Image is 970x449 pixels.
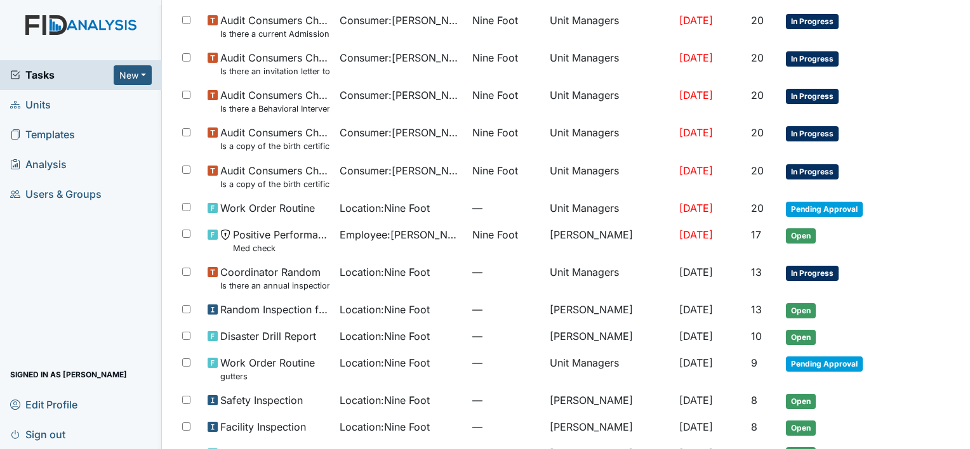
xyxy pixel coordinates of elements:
[751,303,762,316] span: 13
[751,51,764,64] span: 20
[10,67,114,82] a: Tasks
[472,302,540,317] span: —
[340,227,462,242] span: Employee : [PERSON_NAME]
[220,50,329,77] span: Audit Consumers Charts Is there an invitation letter to Parent/Guardian for current years team me...
[679,420,713,433] span: [DATE]
[10,125,75,145] span: Templates
[340,355,430,370] span: Location : Nine Foot
[220,355,315,382] span: Work Order Routine gutters
[233,242,329,254] small: Med check
[679,202,713,214] span: [DATE]
[545,387,674,414] td: [PERSON_NAME]
[679,126,713,139] span: [DATE]
[786,164,839,179] span: In Progress
[786,303,816,318] span: Open
[340,50,462,65] span: Consumer : [PERSON_NAME]
[472,355,540,370] span: —
[220,163,329,190] span: Audit Consumers Charts Is a copy of the birth certificate found in the file?
[545,120,674,157] td: Unit Managers
[786,89,839,104] span: In Progress
[220,280,329,292] small: Is there an annual inspection of the Security and Fire alarm system on file?
[679,228,713,241] span: [DATE]
[751,330,762,342] span: 10
[340,125,462,140] span: Consumer : [PERSON_NAME]
[10,394,77,414] span: Edit Profile
[340,393,430,408] span: Location : Nine Foot
[340,264,430,280] span: Location : Nine Foot
[233,227,329,254] span: Positive Performance Review Med check
[786,330,816,345] span: Open
[786,356,863,372] span: Pending Approval
[340,13,462,28] span: Consumer : [PERSON_NAME]
[10,95,51,115] span: Units
[472,329,540,344] span: —
[220,302,329,317] span: Random Inspection for AM
[679,303,713,316] span: [DATE]
[545,45,674,82] td: Unit Managers
[751,14,764,27] span: 20
[220,88,329,115] span: Audit Consumers Charts Is there a Behavioral Intervention Program Approval/Consent for every 6 mo...
[340,419,430,434] span: Location : Nine Foot
[786,14,839,29] span: In Progress
[786,266,839,281] span: In Progress
[786,420,816,436] span: Open
[340,329,430,344] span: Location : Nine Foot
[472,125,518,140] span: Nine Foot
[679,356,713,369] span: [DATE]
[786,51,839,67] span: In Progress
[751,356,757,369] span: 9
[545,350,674,387] td: Unit Managers
[545,158,674,195] td: Unit Managers
[472,50,518,65] span: Nine Foot
[220,370,315,382] small: gutters
[679,330,713,342] span: [DATE]
[679,164,713,177] span: [DATE]
[472,227,518,242] span: Nine Foot
[751,126,764,139] span: 20
[220,178,329,190] small: Is a copy of the birth certificate found in the file?
[220,419,306,434] span: Facility Inspection
[220,329,316,344] span: Disaster Drill Report
[220,28,329,40] small: Is there a current Admission Agreement ([DATE])?
[10,155,67,174] span: Analysis
[751,266,762,278] span: 13
[472,419,540,434] span: —
[340,163,462,178] span: Consumer : [PERSON_NAME]
[786,126,839,141] span: In Progress
[545,195,674,222] td: Unit Managers
[220,103,329,115] small: Is there a Behavioral Intervention Program Approval/Consent for every 6 months?
[220,393,303,408] span: Safety Inspection
[472,88,518,103] span: Nine Foot
[679,266,713,278] span: [DATE]
[545,8,674,45] td: Unit Managers
[220,200,315,216] span: Work Order Routine
[220,125,329,152] span: Audit Consumers Charts Is a copy of the birth certificate found in the file?
[545,82,674,120] td: Unit Managers
[472,264,540,280] span: —
[751,420,757,433] span: 8
[340,88,462,103] span: Consumer : [PERSON_NAME]
[10,424,65,444] span: Sign out
[220,264,329,292] span: Coordinator Random Is there an annual inspection of the Security and Fire alarm system on file?
[10,185,102,204] span: Users & Groups
[751,89,764,101] span: 20
[545,323,674,350] td: [PERSON_NAME]
[10,365,127,384] span: Signed in as [PERSON_NAME]
[114,65,152,85] button: New
[472,200,540,216] span: —
[340,200,430,216] span: Location : Nine Foot
[679,89,713,101] span: [DATE]
[545,414,674,441] td: [PERSON_NAME]
[751,202,764,214] span: 20
[751,164,764,177] span: 20
[545,259,674,297] td: Unit Managers
[220,65,329,77] small: Is there an invitation letter to Parent/Guardian for current years team meetings in T-Logs (Therap)?
[751,394,757,407] span: 8
[786,394,816,409] span: Open
[786,228,816,244] span: Open
[679,394,713,407] span: [DATE]
[472,393,540,408] span: —
[340,302,430,317] span: Location : Nine Foot
[679,51,713,64] span: [DATE]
